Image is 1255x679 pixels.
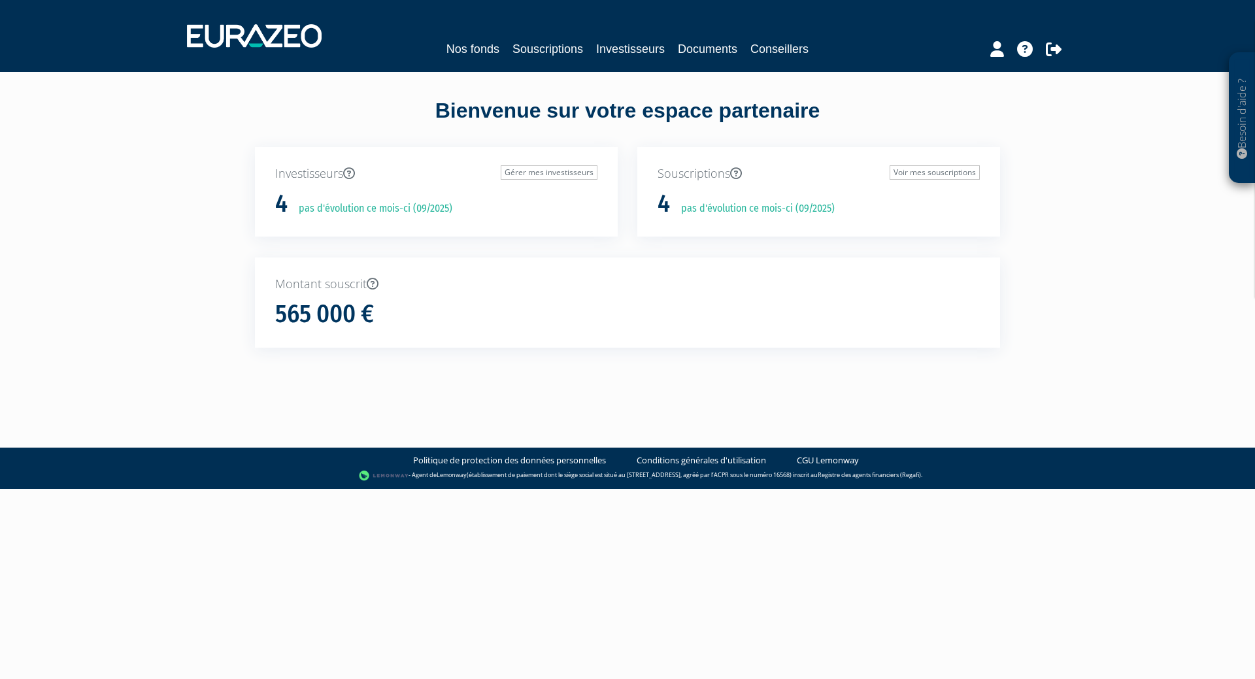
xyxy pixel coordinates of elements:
a: Nos fonds [446,40,499,58]
a: Gérer mes investisseurs [501,165,597,180]
div: - Agent de (établissement de paiement dont le siège social est situé au [STREET_ADDRESS], agréé p... [13,469,1242,482]
img: logo-lemonway.png [359,469,409,482]
a: Lemonway [437,471,467,479]
a: Investisseurs [596,40,665,58]
h1: 565 000 € [275,301,374,328]
p: pas d'évolution ce mois-ci (09/2025) [290,201,452,216]
a: Conditions générales d'utilisation [637,454,766,467]
a: Souscriptions [512,40,583,58]
h1: 4 [275,190,288,218]
p: Souscriptions [658,165,980,182]
a: Voir mes souscriptions [890,165,980,180]
img: 1732889491-logotype_eurazeo_blanc_rvb.png [187,24,322,48]
div: Bienvenue sur votre espace partenaire [245,96,1010,147]
a: Politique de protection des données personnelles [413,454,606,467]
p: Investisseurs [275,165,597,182]
h1: 4 [658,190,670,218]
a: CGU Lemonway [797,454,859,467]
a: Documents [678,40,737,58]
a: Registre des agents financiers (Regafi) [818,471,921,479]
a: Conseillers [750,40,809,58]
p: Besoin d'aide ? [1235,59,1250,177]
p: pas d'évolution ce mois-ci (09/2025) [672,201,835,216]
p: Montant souscrit [275,276,980,293]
